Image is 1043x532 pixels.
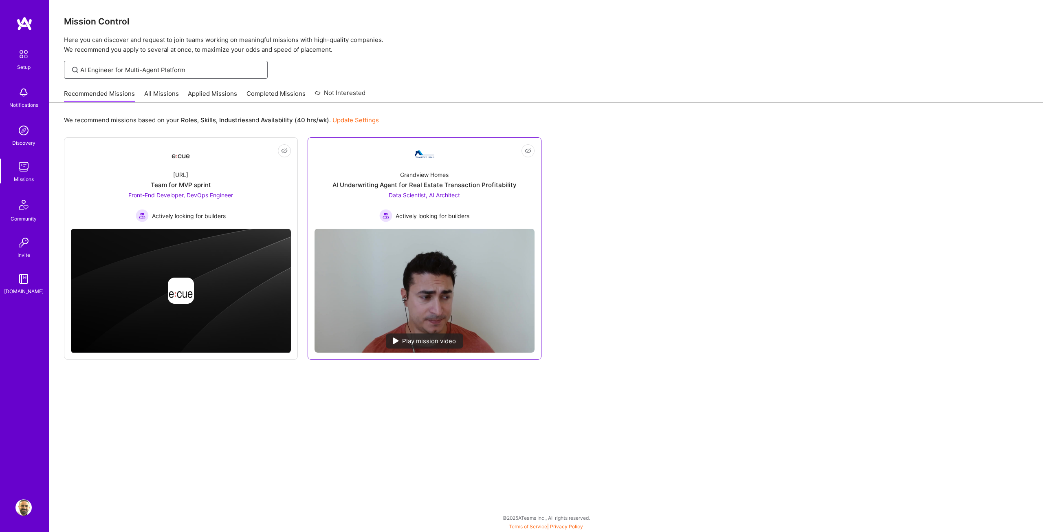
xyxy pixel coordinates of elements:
a: Update Settings [332,116,379,124]
div: Missions [14,175,34,183]
img: bell [15,84,32,101]
img: guide book [15,271,32,287]
i: icon EyeClosed [281,148,288,154]
img: Invite [15,234,32,251]
a: Completed Missions [246,89,306,103]
i: icon EyeClosed [525,148,531,154]
img: Company logo [168,278,194,304]
div: [DOMAIN_NAME] [4,287,44,296]
img: Company Logo [171,147,191,161]
b: Availability (40 hrs/wk) [261,116,329,124]
a: Recommended Missions [64,89,135,103]
img: Community [14,195,33,214]
input: Find Mission... [80,66,262,74]
a: Terms of Service [509,523,547,530]
img: Actively looking for builders [136,209,149,222]
span: | [509,523,583,530]
a: Not Interested [315,88,365,103]
img: No Mission [315,229,535,353]
span: Actively looking for builders [152,212,226,220]
h3: Mission Control [64,16,1028,26]
div: [URL] [173,170,188,179]
img: discovery [15,122,32,139]
b: Roles [181,116,197,124]
a: Company LogoGrandview HomesAI Underwriting Agent for Real Estate Transaction ProfitabilityData Sc... [315,144,535,222]
b: Skills [200,116,216,124]
img: logo [16,16,33,31]
div: Play mission video [386,333,463,349]
img: play [393,338,399,344]
div: Discovery [12,139,35,147]
div: Team for MVP sprint [151,181,211,189]
div: Setup [17,63,31,71]
a: Applied Missions [188,89,237,103]
p: Here you can discover and request to join teams working on meaningful missions with high-quality ... [64,35,1028,55]
i: icon SearchGrey [70,65,80,75]
div: Notifications [9,101,38,109]
p: We recommend missions based on your , , and . [64,116,379,124]
b: Industries [219,116,249,124]
span: Front-End Developer, DevOps Engineer [128,192,233,199]
span: Data Scientist, AI Architect [389,192,460,199]
img: Actively looking for builders [379,209,392,222]
img: Company Logo [415,150,434,158]
div: Invite [18,251,30,259]
div: Grandview Homes [400,170,449,179]
img: teamwork [15,159,32,175]
img: User Avatar [15,499,32,516]
img: cover [71,229,291,353]
a: All Missions [144,89,179,103]
div: © 2025 ATeams Inc., All rights reserved. [49,508,1043,528]
div: Community [11,214,37,223]
a: Privacy Policy [550,523,583,530]
a: Company Logo[URL]Team for MVP sprintFront-End Developer, DevOps Engineer Actively looking for bui... [71,144,291,222]
div: AI Underwriting Agent for Real Estate Transaction Profitability [332,181,517,189]
span: Actively looking for builders [396,212,469,220]
img: setup [15,46,32,63]
a: User Avatar [13,499,34,516]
